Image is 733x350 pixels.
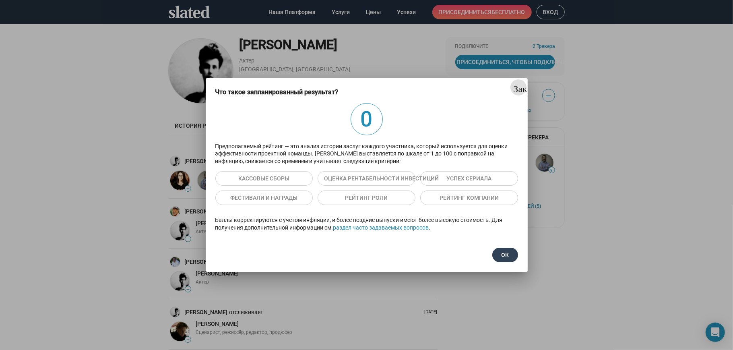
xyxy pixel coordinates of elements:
[318,191,415,205] button: Рейтинг роли
[215,216,518,231] p: Баллы корректируются с учётом инфляции, и более поздние выпуски имеют более высокую стоимость. Дл...
[215,191,313,205] button: Фестивали и награды
[333,224,429,231] a: раздел часто задаваемых вопросов
[427,191,512,205] span: Рейтинг компании
[222,191,307,205] span: Фестивали и награды
[324,191,409,205] span: Рейтинг роли
[420,191,518,205] button: Рейтинг компании
[420,171,518,186] button: Успех сериала
[499,248,512,262] span: ОК
[514,83,523,92] mat-icon: Закрыть
[324,172,409,185] span: Оценка рентабельности инвестиций
[427,172,512,185] span: Успех сериала
[215,88,518,96] dialog-header: Что такое запланированный результат?
[492,248,518,262] button: ОК
[215,88,350,96] h3: Что такое запланированный результат?
[215,171,313,186] button: Кассовые сборы
[215,143,518,165] p: Предполагаемый рейтинг — это анализ истории заслуг каждого участника, который используется для оц...
[318,171,415,186] button: Оценка рентабельности инвестиций
[351,104,382,135] span: 0
[222,172,307,185] span: Кассовые сборы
